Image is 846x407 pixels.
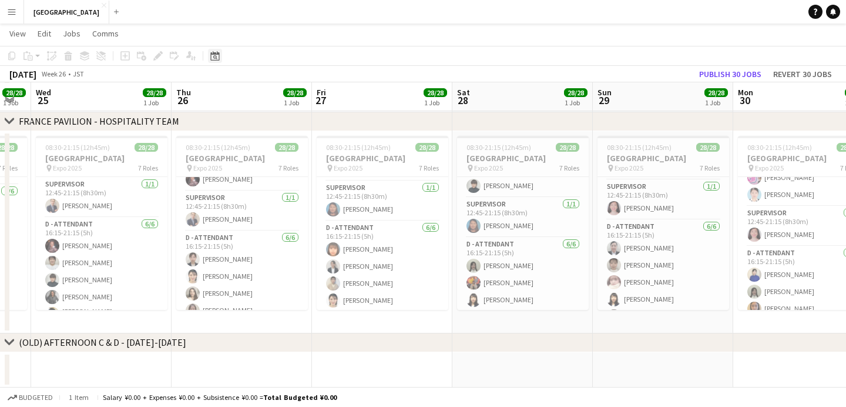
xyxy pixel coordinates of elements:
[135,143,158,152] span: 28/28
[33,26,56,41] a: Edit
[424,98,446,107] div: 1 Job
[317,153,448,164] h3: [GEOGRAPHIC_DATA]
[334,164,362,172] span: Expo 2025
[45,143,110,152] span: 08:30-21:15 (12h45m)
[58,26,85,41] a: Jobs
[36,153,167,164] h3: [GEOGRAPHIC_DATA]
[36,87,51,98] span: Wed
[263,393,337,402] span: Total Budgeted ¥0.00
[34,94,51,107] span: 25
[19,336,186,348] div: (OLD) AFTERNOON C & D - [DATE]-[DATE]
[607,143,672,152] span: 08:30-21:15 (12h45m)
[559,164,579,172] span: 7 Roles
[284,98,306,107] div: 1 Job
[704,88,728,97] span: 28/28
[143,98,166,107] div: 1 Job
[615,164,643,172] span: Expo 2025
[474,164,503,172] span: Expo 2025
[186,143,250,152] span: 08:30-21:15 (12h45m)
[466,143,531,152] span: 08:30-21:15 (12h45m)
[143,88,166,97] span: 28/28
[65,393,93,402] span: 1 item
[315,94,326,107] span: 27
[457,238,589,363] app-card-role: D - ATTENDANT6/616:15-21:15 (5h)[PERSON_NAME][PERSON_NAME][PERSON_NAME]
[2,88,26,97] span: 28/28
[5,26,31,41] a: View
[457,198,589,238] app-card-role: SUPERVISOR1/112:45-21:15 (8h30m)[PERSON_NAME]
[755,164,784,172] span: Expo 2025
[24,1,109,24] button: [GEOGRAPHIC_DATA]
[73,69,84,78] div: JST
[738,87,753,98] span: Mon
[457,136,589,310] app-job-card: 08:30-21:15 (12h45m)28/28[GEOGRAPHIC_DATA] Expo 20257 Roles[PERSON_NAME][PERSON_NAME][PERSON_NAME...
[455,94,470,107] span: 28
[564,88,587,97] span: 28/28
[88,26,123,41] a: Comms
[278,164,298,172] span: 7 Roles
[176,136,308,310] app-job-card: 08:30-21:15 (12h45m)28/28[GEOGRAPHIC_DATA] Expo 20257 Roles[PERSON_NAME][PERSON_NAME][PERSON_NAME...
[565,98,587,107] div: 1 Job
[36,136,167,310] app-job-card: 08:30-21:15 (12h45m)28/28[GEOGRAPHIC_DATA] Expo 20257 Roles[PERSON_NAME][PERSON_NAME][PERSON_NAME...
[9,28,26,39] span: View
[53,164,82,172] span: Expo 2025
[597,180,729,220] app-card-role: SUPERVISOR1/112:45-21:15 (8h30m)[PERSON_NAME]
[176,153,308,164] h3: [GEOGRAPHIC_DATA]
[694,66,766,82] button: Publish 30 jobs
[596,94,612,107] span: 29
[736,94,753,107] span: 30
[92,28,119,39] span: Comms
[597,136,729,310] app-job-card: 08:30-21:15 (12h45m)28/28[GEOGRAPHIC_DATA] Expo 20257 Roles[PERSON_NAME][PERSON_NAME][PERSON_NAME...
[3,98,25,107] div: 1 Job
[176,87,191,98] span: Thu
[39,69,68,78] span: Week 26
[597,220,729,345] app-card-role: D - ATTENDANT6/616:15-21:15 (5h)[PERSON_NAME][PERSON_NAME][PERSON_NAME][PERSON_NAME]
[317,87,326,98] span: Fri
[696,143,720,152] span: 28/28
[9,68,36,80] div: [DATE]
[317,221,448,346] app-card-role: D - ATTENDANT6/616:15-21:15 (5h)[PERSON_NAME][PERSON_NAME][PERSON_NAME][PERSON_NAME]
[174,94,191,107] span: 26
[700,164,720,172] span: 7 Roles
[283,88,307,97] span: 28/28
[317,181,448,221] app-card-role: SUPERVISOR1/112:45-21:15 (8h30m)[PERSON_NAME]
[176,231,308,356] app-card-role: D - ATTENDANT6/616:15-21:15 (5h)[PERSON_NAME][PERSON_NAME][PERSON_NAME][PERSON_NAME]
[457,87,470,98] span: Sat
[103,393,337,402] div: Salary ¥0.00 + Expenses ¥0.00 + Subsistence ¥0.00 =
[419,164,439,172] span: 7 Roles
[424,88,447,97] span: 28/28
[36,218,167,346] app-card-role: D - ATTENDANT6/616:15-21:15 (5h)[PERSON_NAME][PERSON_NAME][PERSON_NAME][PERSON_NAME][PERSON_NAME]...
[768,66,837,82] button: Revert 30 jobs
[747,143,812,152] span: 08:30-21:15 (12h45m)
[38,28,51,39] span: Edit
[457,153,589,164] h3: [GEOGRAPHIC_DATA]
[138,164,158,172] span: 7 Roles
[193,164,222,172] span: Expo 2025
[556,143,579,152] span: 28/28
[176,191,308,231] app-card-role: SUPERVISOR1/112:45-21:15 (8h30m)[PERSON_NAME]
[36,178,167,218] app-card-role: SUPERVISOR1/112:45-21:15 (8h30m)[PERSON_NAME]
[317,136,448,310] app-job-card: 08:30-21:15 (12h45m)28/28[GEOGRAPHIC_DATA] Expo 20257 Roles[PERSON_NAME][PERSON_NAME][PERSON_NAME...
[19,115,179,127] div: FRANCE PAVILION - HOSPITALITY TEAM
[705,98,727,107] div: 1 Job
[63,28,80,39] span: Jobs
[19,393,53,402] span: Budgeted
[326,143,391,152] span: 08:30-21:15 (12h45m)
[6,391,55,404] button: Budgeted
[597,87,612,98] span: Sun
[275,143,298,152] span: 28/28
[415,143,439,152] span: 28/28
[597,153,729,164] h3: [GEOGRAPHIC_DATA]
